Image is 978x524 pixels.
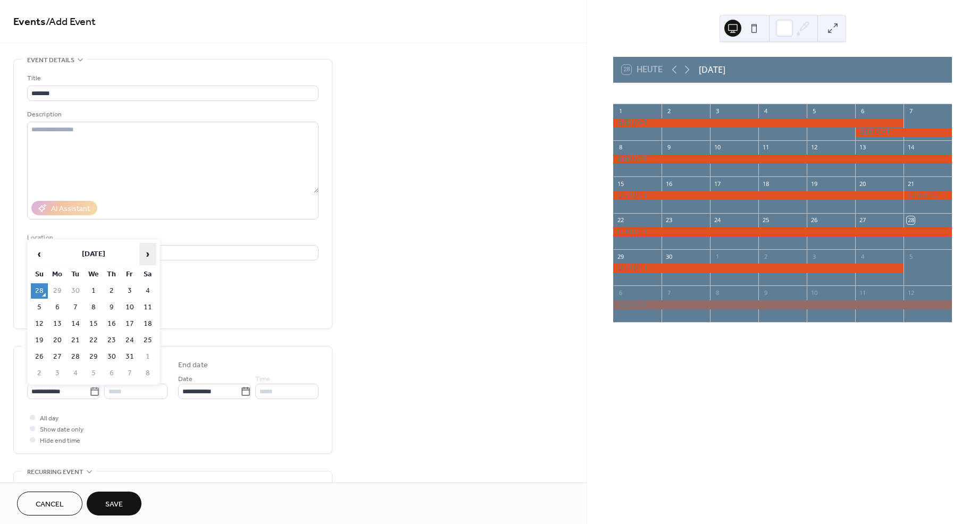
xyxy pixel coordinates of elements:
[613,155,952,164] div: GEBUCHT
[49,300,66,315] td: 6
[714,83,759,104] div: Mi.
[67,300,84,315] td: 7
[49,316,66,332] td: 13
[17,492,82,515] button: Cancel
[810,180,818,188] div: 19
[713,180,721,188] div: 17
[31,333,48,348] td: 19
[31,316,48,332] td: 12
[36,499,64,510] span: Cancel
[907,107,915,115] div: 7
[67,333,84,348] td: 21
[762,107,770,115] div: 4
[49,283,66,299] td: 29
[139,366,156,381] td: 8
[762,180,770,188] div: 18
[46,12,96,32] span: / Add Event
[616,107,624,115] div: 1
[255,374,270,385] span: Time
[616,143,624,151] div: 8
[85,267,102,282] th: We
[810,216,818,224] div: 26
[907,143,915,151] div: 14
[713,252,721,260] div: 1
[907,180,915,188] div: 21
[806,83,851,104] div: Fr.
[103,283,120,299] td: 2
[762,143,770,151] div: 11
[67,316,84,332] td: 14
[713,289,721,297] div: 8
[613,119,904,128] div: GEBUCHT
[121,366,138,381] td: 7
[85,283,102,299] td: 1
[139,333,156,348] td: 25
[67,283,84,299] td: 30
[139,267,156,282] th: Sa
[85,300,102,315] td: 8
[858,143,866,151] div: 13
[49,333,66,348] td: 20
[810,143,818,151] div: 12
[810,289,818,297] div: 10
[616,289,624,297] div: 6
[616,180,624,188] div: 15
[139,300,156,315] td: 11
[898,83,943,104] div: So.
[49,366,66,381] td: 3
[665,180,673,188] div: 16
[613,264,904,273] div: GEBUCHT
[85,316,102,332] td: 15
[178,374,193,385] span: Date
[121,283,138,299] td: 3
[665,289,673,297] div: 7
[27,55,74,66] span: Event details
[699,63,725,76] div: [DATE]
[67,349,84,365] td: 28
[665,216,673,224] div: 23
[858,107,866,115] div: 6
[178,360,208,371] div: End date
[668,83,714,104] div: Di.
[858,216,866,224] div: 27
[713,107,721,115] div: 3
[665,143,673,151] div: 9
[87,492,141,515] button: Save
[858,252,866,260] div: 4
[105,499,123,510] span: Save
[858,180,866,188] div: 20
[613,227,952,236] div: GEBUCHT
[40,424,83,435] span: Show date only
[139,283,156,299] td: 4
[713,216,721,224] div: 24
[121,267,138,282] th: Fr
[613,191,904,200] div: GEBUCHT
[31,243,47,265] span: ‹
[665,252,673,260] div: 30
[85,333,102,348] td: 22
[13,12,46,32] a: Events
[103,366,120,381] td: 6
[121,316,138,332] td: 17
[49,243,138,266] th: [DATE]
[85,366,102,381] td: 5
[85,349,102,365] td: 29
[613,300,952,309] div: GEBUCHT
[31,283,48,299] td: 28
[858,289,866,297] div: 11
[616,216,624,224] div: 22
[27,467,83,478] span: Recurring event
[31,366,48,381] td: 2
[616,252,624,260] div: 29
[762,252,770,260] div: 2
[762,289,770,297] div: 9
[103,349,120,365] td: 30
[121,349,138,365] td: 31
[121,333,138,348] td: 24
[31,267,48,282] th: Su
[851,83,897,104] div: Sa.
[40,435,80,446] span: Hide end time
[855,128,952,137] div: GEBUCHT
[31,349,48,365] td: 26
